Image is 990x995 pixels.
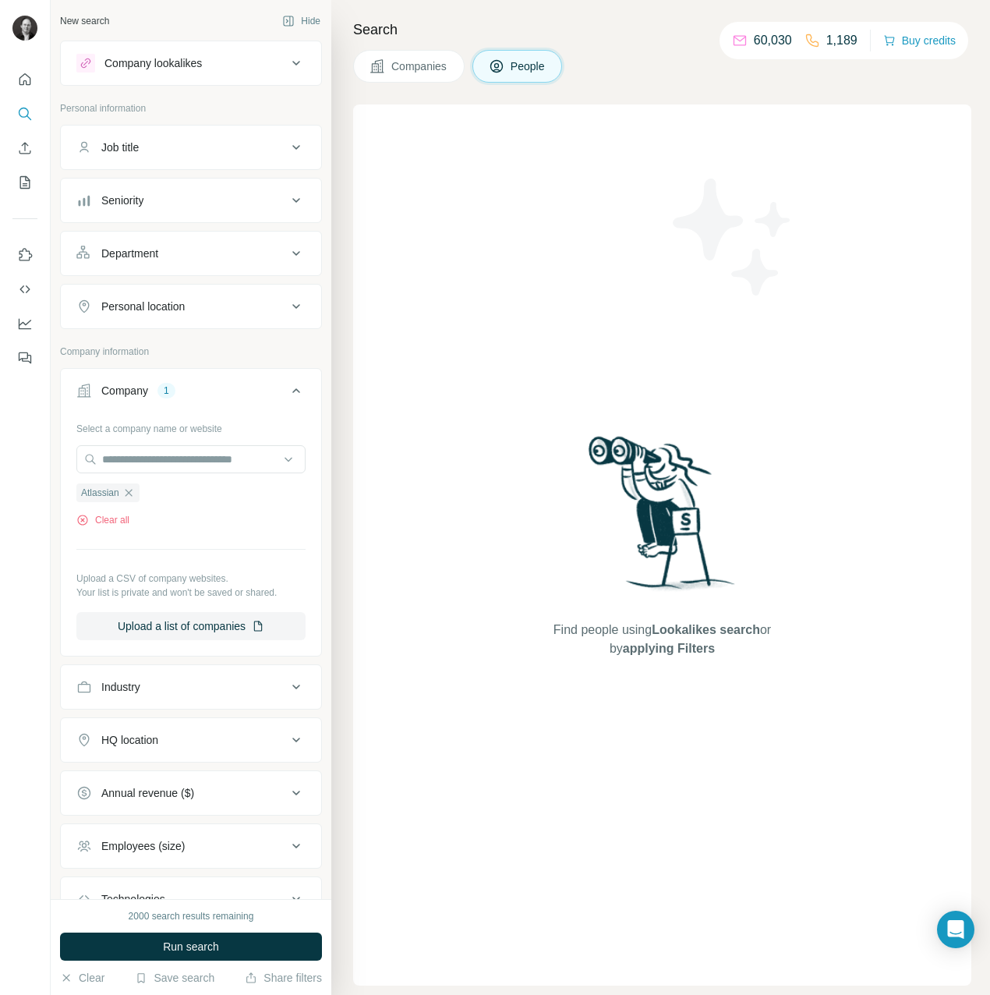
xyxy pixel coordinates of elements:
span: Find people using or by [537,621,787,658]
button: Personal location [61,288,321,325]
div: Select a company name or website [76,416,306,436]
button: Seniority [61,182,321,219]
span: Atlassian [81,486,119,500]
button: Run search [60,933,322,961]
p: Personal information [60,101,322,115]
button: Job title [61,129,321,166]
span: Run search [163,939,219,954]
button: My lists [12,168,37,197]
div: Open Intercom Messenger [937,911,974,948]
button: Employees (size) [61,827,321,865]
p: 60,030 [754,31,792,50]
button: Use Surfe API [12,275,37,303]
button: Clear [60,970,104,986]
div: Technologies [101,891,165,907]
span: applying Filters [623,642,715,655]
button: Clear all [76,513,129,527]
button: Feedback [12,344,37,372]
div: 1 [157,384,175,398]
button: Annual revenue ($) [61,774,321,812]
div: Job title [101,140,139,155]
button: Technologies [61,880,321,918]
div: HQ location [101,732,158,748]
button: Buy credits [883,30,956,51]
div: Annual revenue ($) [101,785,194,801]
button: Share filters [245,970,322,986]
p: Your list is private and won't be saved or shared. [76,586,306,600]
button: Use Surfe on LinkedIn [12,241,37,269]
button: Department [61,235,321,272]
button: Company1 [61,372,321,416]
p: Upload a CSV of company websites. [76,572,306,586]
div: Seniority [101,193,143,208]
button: Search [12,100,37,128]
button: Dashboard [12,310,37,338]
button: Upload a list of companies [76,612,306,640]
div: New search [60,14,109,28]
img: Surfe Illustration - Woman searching with binoculars [582,432,744,606]
span: Lookalikes search [652,623,760,636]
div: Company [101,383,148,398]
div: Company lookalikes [104,55,202,71]
div: Personal location [101,299,185,314]
span: People [511,58,546,74]
h4: Search [353,19,971,41]
button: HQ location [61,721,321,759]
button: Enrich CSV [12,134,37,162]
div: 2000 search results remaining [129,909,254,923]
p: 1,189 [826,31,857,50]
button: Industry [61,668,321,706]
div: Industry [101,679,140,695]
p: Company information [60,345,322,359]
button: Hide [271,9,331,33]
div: Department [101,246,158,261]
div: Employees (size) [101,838,185,854]
img: Surfe Illustration - Stars [663,167,803,307]
img: Avatar [12,16,37,41]
button: Save search [135,970,214,986]
button: Company lookalikes [61,44,321,82]
span: Companies [391,58,448,74]
button: Quick start [12,66,37,94]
